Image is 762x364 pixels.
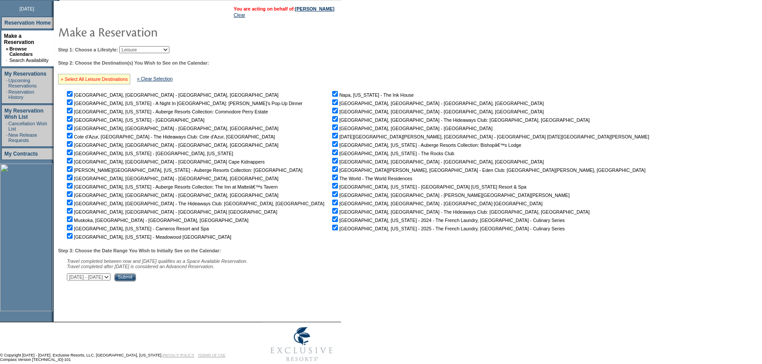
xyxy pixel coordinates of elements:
[65,201,324,206] nobr: [GEOGRAPHIC_DATA], [GEOGRAPHIC_DATA] - The Hideaways Club: [GEOGRAPHIC_DATA], [GEOGRAPHIC_DATA]
[6,89,7,100] td: ·
[330,159,544,164] nobr: [GEOGRAPHIC_DATA], [GEOGRAPHIC_DATA] - [GEOGRAPHIC_DATA], [GEOGRAPHIC_DATA]
[65,193,278,198] nobr: [GEOGRAPHIC_DATA], [GEOGRAPHIC_DATA] - [GEOGRAPHIC_DATA], [GEOGRAPHIC_DATA]
[65,209,277,215] nobr: [GEOGRAPHIC_DATA], [GEOGRAPHIC_DATA] - [GEOGRAPHIC_DATA] [GEOGRAPHIC_DATA]
[198,353,226,357] a: TERMS OF USE
[61,76,128,82] a: » Select All Leisure Destinations
[65,109,268,114] nobr: [GEOGRAPHIC_DATA], [US_STATE] - Auberge Resorts Collection: Commodore Perry Estate
[114,273,136,281] input: Submit
[65,226,209,231] nobr: [GEOGRAPHIC_DATA], [US_STATE] - Carneros Resort and Spa
[8,121,47,131] a: Cancellation Wish List
[6,58,8,63] td: ·
[65,159,264,164] nobr: [GEOGRAPHIC_DATA], [GEOGRAPHIC_DATA] - [GEOGRAPHIC_DATA] Cape Kidnappers
[19,6,34,11] span: [DATE]
[65,218,249,223] nobr: Muskoka, [GEOGRAPHIC_DATA] - [GEOGRAPHIC_DATA], [GEOGRAPHIC_DATA]
[65,101,303,106] nobr: [GEOGRAPHIC_DATA], [US_STATE] - A Night In [GEOGRAPHIC_DATA]: [PERSON_NAME]'s Pop-Up Dinner
[9,46,33,57] a: Browse Calendars
[330,184,526,189] nobr: [GEOGRAPHIC_DATA], [US_STATE] - [GEOGRAPHIC_DATA] [US_STATE] Resort & Spa
[65,142,278,148] nobr: [GEOGRAPHIC_DATA], [GEOGRAPHIC_DATA] - [GEOGRAPHIC_DATA], [GEOGRAPHIC_DATA]
[8,89,34,100] a: Reservation History
[4,33,34,45] a: Make a Reservation
[67,264,214,269] nobr: Travel completed after [DATE] is considered an Advanced Reservation.
[330,176,412,181] nobr: The World - The World Residences
[330,126,492,131] nobr: [GEOGRAPHIC_DATA], [GEOGRAPHIC_DATA] - [GEOGRAPHIC_DATA]
[330,134,649,139] nobr: [DATE][GEOGRAPHIC_DATA][PERSON_NAME], [GEOGRAPHIC_DATA] - [GEOGRAPHIC_DATA] [DATE][GEOGRAPHIC_DAT...
[58,47,118,52] b: Step 1: Choose a Lifestyle:
[330,92,414,98] nobr: Napa, [US_STATE] - The Ink House
[330,151,454,156] nobr: [GEOGRAPHIC_DATA], [US_STATE] - The Rocks Club
[234,12,245,18] a: Clear
[65,234,231,240] nobr: [GEOGRAPHIC_DATA], [US_STATE] - Meadowood [GEOGRAPHIC_DATA]
[330,109,544,114] nobr: [GEOGRAPHIC_DATA], [GEOGRAPHIC_DATA] - [GEOGRAPHIC_DATA], [GEOGRAPHIC_DATA]
[8,132,37,143] a: New Release Requests
[330,201,542,206] nobr: [GEOGRAPHIC_DATA], [GEOGRAPHIC_DATA] - [GEOGRAPHIC_DATA] [GEOGRAPHIC_DATA]
[234,6,334,11] span: You are acting on behalf of:
[330,117,590,123] nobr: [GEOGRAPHIC_DATA], [GEOGRAPHIC_DATA] - The Hideaways Club: [GEOGRAPHIC_DATA], [GEOGRAPHIC_DATA]
[65,117,205,123] nobr: [GEOGRAPHIC_DATA], [US_STATE] - [GEOGRAPHIC_DATA]
[58,248,221,253] b: Step 3: Choose the Date Range You Wish to Initially See on the Calendar:
[6,132,7,143] td: ·
[67,258,248,264] span: Travel completed between now and [DATE] qualifies as a Space Available Reservation.
[58,23,234,40] img: pgTtlMakeReservation.gif
[6,46,8,51] b: »
[65,126,278,131] nobr: [GEOGRAPHIC_DATA], [GEOGRAPHIC_DATA] - [GEOGRAPHIC_DATA], [GEOGRAPHIC_DATA]
[65,176,278,181] nobr: [GEOGRAPHIC_DATA], [GEOGRAPHIC_DATA] - [GEOGRAPHIC_DATA], [GEOGRAPHIC_DATA]
[65,151,233,156] nobr: [GEOGRAPHIC_DATA], [US_STATE] - [GEOGRAPHIC_DATA], [US_STATE]
[137,76,172,81] a: » Clear Selection
[9,58,48,63] a: Search Availability
[4,71,46,77] a: My Reservations
[58,60,209,66] b: Step 2: Choose the Destination(s) You Wish to See on the Calendar:
[8,78,37,88] a: Upcoming Reservations
[65,134,275,139] nobr: Cote d'Azur, [GEOGRAPHIC_DATA] - The Hideaways Club: Cote d'Azur, [GEOGRAPHIC_DATA]
[4,108,44,120] a: My Reservation Wish List
[330,101,544,106] nobr: [GEOGRAPHIC_DATA], [GEOGRAPHIC_DATA] - [GEOGRAPHIC_DATA], [GEOGRAPHIC_DATA]
[6,121,7,131] td: ·
[295,6,334,11] a: [PERSON_NAME]
[330,226,564,231] nobr: [GEOGRAPHIC_DATA], [US_STATE] - 2025 - The French Laundry, [GEOGRAPHIC_DATA] - Culinary Series
[330,209,590,215] nobr: [GEOGRAPHIC_DATA], [GEOGRAPHIC_DATA] - The Hideaways Club: [GEOGRAPHIC_DATA], [GEOGRAPHIC_DATA]
[65,92,278,98] nobr: [GEOGRAPHIC_DATA], [GEOGRAPHIC_DATA] - [GEOGRAPHIC_DATA], [GEOGRAPHIC_DATA]
[4,20,51,26] a: Reservation Home
[4,151,38,157] a: My Contracts
[65,167,302,173] nobr: [PERSON_NAME][GEOGRAPHIC_DATA], [US_STATE] - Auberge Resorts Collection: [GEOGRAPHIC_DATA]
[162,353,194,357] a: PRIVACY POLICY
[6,78,7,88] td: ·
[330,167,645,173] nobr: [GEOGRAPHIC_DATA][PERSON_NAME], [GEOGRAPHIC_DATA] - Eden Club: [GEOGRAPHIC_DATA][PERSON_NAME], [G...
[330,193,569,198] nobr: [GEOGRAPHIC_DATA], [GEOGRAPHIC_DATA] - [PERSON_NAME][GEOGRAPHIC_DATA][PERSON_NAME]
[330,142,521,148] nobr: [GEOGRAPHIC_DATA], [US_STATE] - Auberge Resorts Collection: Bishopâ€™s Lodge
[330,218,564,223] nobr: [GEOGRAPHIC_DATA], [US_STATE] - 2024 - The French Laundry, [GEOGRAPHIC_DATA] - Culinary Series
[65,184,278,189] nobr: [GEOGRAPHIC_DATA], [US_STATE] - Auberge Resorts Collection: The Inn at Matteiâ€™s Tavern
